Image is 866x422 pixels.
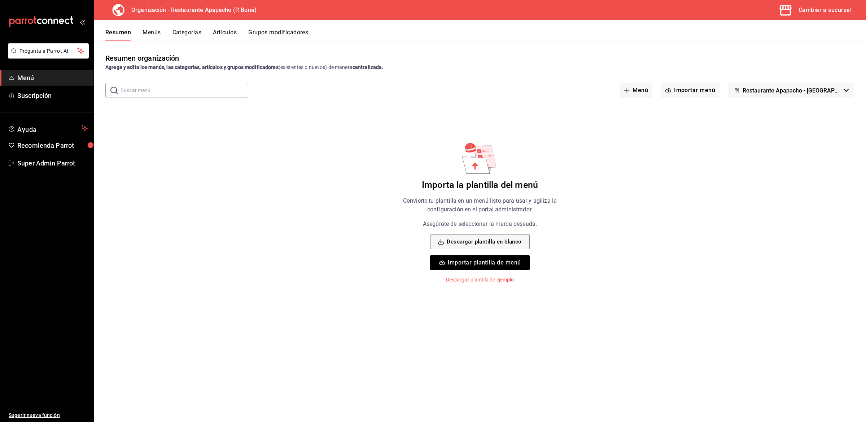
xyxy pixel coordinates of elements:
[743,87,841,94] span: Restaurante Apapacho - [GEOGRAPHIC_DATA]
[430,255,529,270] button: Importar plantilla de menú
[5,52,89,60] a: Pregunta a Parrot AI
[121,83,248,98] input: Buscar menú
[620,83,652,98] button: Menú
[389,197,571,214] p: Convierte tu plantilla en un menú listo para usar y agiliza la configuración en el portal adminis...
[19,47,78,55] span: Pregunta a Parrot AI
[17,73,88,83] span: Menú
[17,141,88,150] span: Recomienda Parrot
[728,83,854,98] button: Restaurante Apapacho - [GEOGRAPHIC_DATA]
[8,43,89,59] button: Pregunta a Parrot AI
[446,276,514,284] p: Descargar plantilla de ejemplo
[105,29,131,41] button: Resumen
[143,29,161,41] button: Menús
[9,412,88,419] span: Sugerir nueva función
[430,234,529,249] button: Descargar plantilla en blanco
[213,29,237,41] button: Artículos
[105,64,279,70] strong: Agrega y edita los menús, las categorías, artículos y grupos modificadores
[799,5,852,15] div: Cambiar a sucursal
[126,6,257,14] h3: Organización - Restaurante Apapacho (P. Bona)
[17,158,88,168] span: Super Admin Parrot
[105,64,854,71] div: (existentes o nuevos) de manera
[422,180,538,191] h6: Importa la plantilla del menú
[423,220,537,228] p: Asegúrate de seleccionar la marca deseada.
[353,64,384,70] strong: centralizada.
[248,29,308,41] button: Grupos modificadores
[79,19,85,25] button: open_drawer_menu
[17,124,78,133] span: Ayuda
[172,29,202,41] button: Categorías
[17,91,88,100] span: Suscripción
[105,53,179,64] div: Resumen organización
[105,29,866,41] div: navigation tabs
[661,83,720,98] button: Importar menú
